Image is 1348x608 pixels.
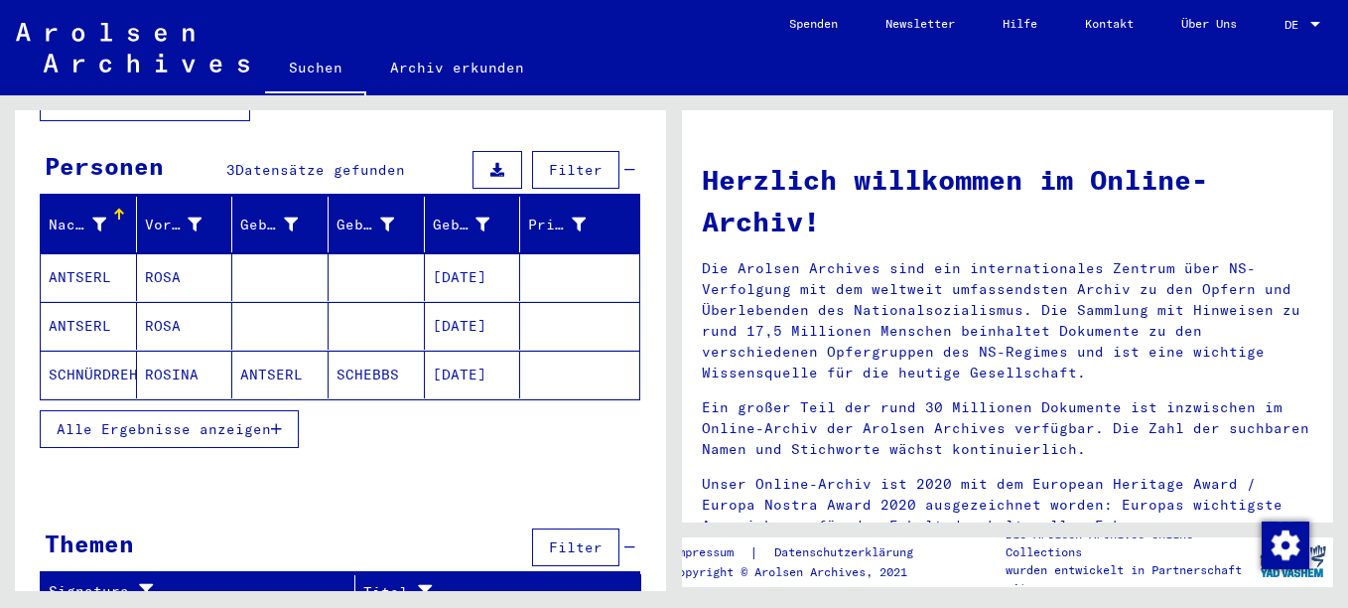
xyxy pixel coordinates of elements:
[41,351,137,398] mat-cell: SCHNÜRDREHER
[137,253,233,301] mat-cell: ROSA
[49,581,330,602] div: Signature
[671,542,749,563] a: Impressum
[45,526,134,561] div: Themen
[49,215,106,235] div: Nachname
[226,161,235,179] span: 3
[528,209,615,240] div: Prisoner #
[1262,522,1309,569] img: Zustimmung ändern
[41,197,137,252] mat-header-cell: Nachname
[363,582,592,603] div: Titel
[671,542,937,563] div: |
[240,215,298,235] div: Geburtsname
[329,351,425,398] mat-cell: SCHEBBS
[137,197,233,252] mat-header-cell: Vorname
[425,351,521,398] mat-cell: [DATE]
[45,148,164,184] div: Personen
[1284,18,1306,32] span: DE
[532,529,619,566] button: Filter
[425,253,521,301] mat-cell: [DATE]
[137,351,233,398] mat-cell: ROSINA
[366,44,548,91] a: Archiv erkunden
[520,197,639,252] mat-header-cell: Prisoner #
[41,253,137,301] mat-cell: ANTSERL
[363,576,616,608] div: Titel
[337,209,424,240] div: Geburt‏
[57,420,271,438] span: Alle Ergebnisse anzeigen
[145,209,232,240] div: Vorname
[329,197,425,252] mat-header-cell: Geburt‏
[1256,536,1330,586] img: yv_logo.png
[240,209,328,240] div: Geburtsname
[337,215,394,235] div: Geburt‏
[532,151,619,189] button: Filter
[137,302,233,350] mat-cell: ROSA
[145,215,202,235] div: Vorname
[232,351,329,398] mat-cell: ANTSERL
[528,215,586,235] div: Prisoner #
[549,538,603,556] span: Filter
[1006,526,1252,561] p: Die Arolsen Archives Online-Collections
[40,410,299,448] button: Alle Ergebnisse anzeigen
[433,209,520,240] div: Geburtsdatum
[758,542,937,563] a: Datenschutzerklärung
[702,258,1313,383] p: Die Arolsen Archives sind ein internationales Zentrum über NS-Verfolgung mit dem weltweit umfasse...
[702,159,1313,242] h1: Herzlich willkommen im Online-Archiv!
[16,23,249,73] img: Arolsen_neg.svg
[433,215,490,235] div: Geburtsdatum
[49,576,354,608] div: Signature
[235,161,405,179] span: Datensätze gefunden
[702,474,1313,536] p: Unser Online-Archiv ist 2020 mit dem European Heritage Award / Europa Nostra Award 2020 ausgezeic...
[41,302,137,350] mat-cell: ANTSERL
[49,209,136,240] div: Nachname
[549,161,603,179] span: Filter
[702,397,1313,460] p: Ein großer Teil der rund 30 Millionen Dokumente ist inzwischen im Online-Archiv der Arolsen Archi...
[425,302,521,350] mat-cell: [DATE]
[425,197,521,252] mat-header-cell: Geburtsdatum
[232,197,329,252] mat-header-cell: Geburtsname
[671,563,937,581] p: Copyright © Arolsen Archives, 2021
[1006,561,1252,597] p: wurden entwickelt in Partnerschaft mit
[265,44,366,95] a: Suchen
